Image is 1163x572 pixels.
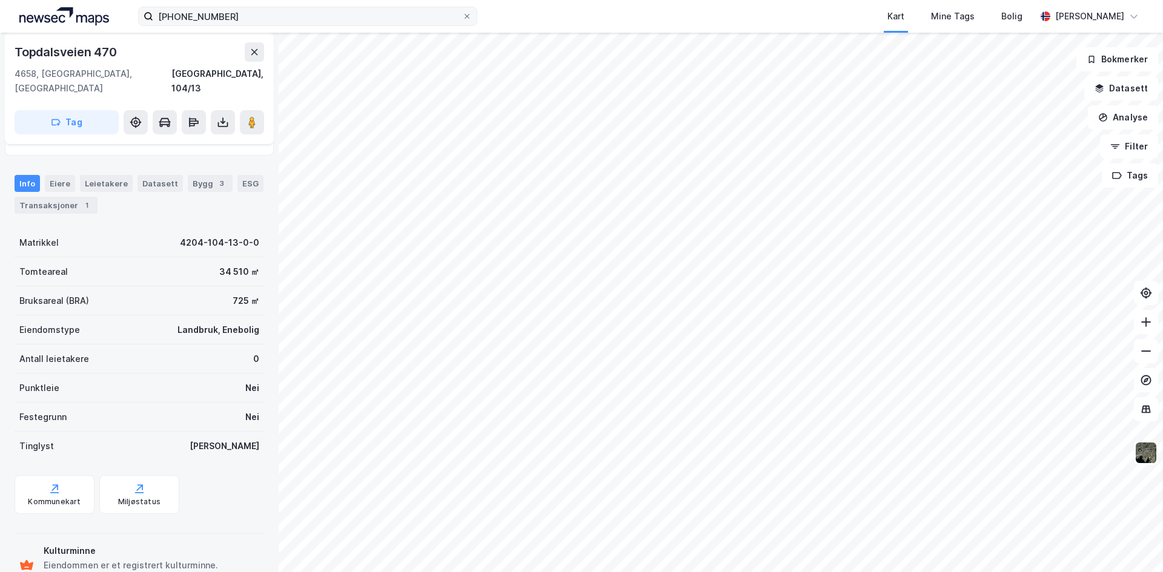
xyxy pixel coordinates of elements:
div: Tinglyst [19,439,54,453]
div: [PERSON_NAME] [190,439,259,453]
div: Kart [887,9,904,24]
div: Eiere [45,175,75,192]
iframe: Chat Widget [1102,514,1163,572]
div: 3 [216,177,228,189]
div: Punktleie [19,381,59,395]
div: Miljøstatus [118,497,161,507]
div: Eiendomstype [19,323,80,337]
div: Nei [245,410,259,424]
div: Landbruk, Enebolig [177,323,259,337]
div: 4204-104-13-0-0 [180,235,259,250]
button: Tags [1102,163,1158,188]
button: Bokmerker [1076,47,1158,71]
div: 4658, [GEOGRAPHIC_DATA], [GEOGRAPHIC_DATA] [15,67,171,96]
div: Leietakere [80,175,133,192]
div: Festegrunn [19,410,67,424]
div: Datasett [138,175,183,192]
div: 0 [253,352,259,366]
img: 9k= [1135,441,1158,464]
div: Bygg [188,175,233,192]
div: Bruksareal (BRA) [19,294,89,308]
div: Bolig [1001,9,1022,24]
div: Matrikkel [19,235,59,250]
input: Søk på adresse, matrikkel, gårdeiere, leietakere eller personer [153,7,462,25]
div: 34 510 ㎡ [219,265,259,279]
div: Topdalsveien 470 [15,42,119,62]
div: Nei [245,381,259,395]
button: Analyse [1088,105,1158,130]
div: Kommunekart [28,497,81,507]
button: Tag [15,110,119,134]
div: 725 ㎡ [233,294,259,308]
div: Mine Tags [931,9,975,24]
div: Antall leietakere [19,352,89,366]
div: Transaksjoner [15,197,98,214]
div: Info [15,175,40,192]
div: ESG [237,175,263,192]
div: Tomteareal [19,265,68,279]
div: [GEOGRAPHIC_DATA], 104/13 [171,67,264,96]
div: 1 [81,199,93,211]
div: Kulturminne [44,544,259,558]
button: Filter [1100,134,1158,159]
button: Datasett [1084,76,1158,100]
div: [PERSON_NAME] [1055,9,1124,24]
img: logo.a4113a55bc3d86da70a041830d287a7e.svg [19,7,109,25]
